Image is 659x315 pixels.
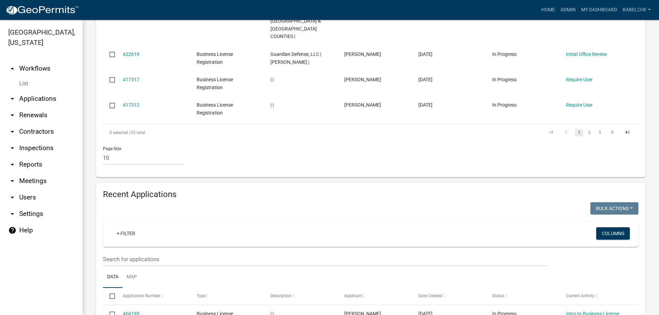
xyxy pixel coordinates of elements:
[492,293,504,298] span: Status
[8,64,16,73] i: arrow_drop_up
[8,193,16,202] i: arrow_drop_down
[197,77,233,90] span: Business License Registration
[418,102,432,108] span: 05/07/2025
[270,51,321,65] span: Guardian Defense, LLC | Jeff Unger Jr |
[103,124,314,141] div: 25 total
[492,102,517,108] span: In Progress
[566,77,593,82] a: Require User
[575,129,583,136] a: 1
[270,293,291,298] span: Description
[123,266,141,288] a: Map
[123,51,139,57] a: 422619
[197,51,233,65] span: Business License Registration
[344,77,381,82] span: Beverly Hardeman
[103,252,547,266] input: Search for applications
[190,288,264,304] datatable-header-cell: Type
[596,129,604,136] a: 3
[103,266,123,288] a: Data
[559,288,633,304] datatable-header-cell: Current Activity
[596,227,630,240] button: Columns
[566,102,593,108] a: Require User
[116,288,190,304] datatable-header-cell: Application Number
[8,177,16,185] i: arrow_drop_down
[584,127,594,138] li: page 2
[338,288,412,304] datatable-header-cell: Applicant
[621,129,634,136] a: go to last page
[606,129,619,136] a: go to next page
[558,3,578,16] a: Admin
[486,288,559,304] datatable-header-cell: Status
[560,129,573,136] a: go to previous page
[620,3,654,16] a: babelche
[418,293,442,298] span: Date Created
[418,51,432,57] span: 05/18/2025
[111,227,141,240] a: + Filter
[8,128,16,136] i: arrow_drop_down
[8,95,16,103] i: arrow_drop_down
[578,3,620,16] a: My Dashboard
[197,102,233,116] span: Business License Registration
[594,127,605,138] li: page 3
[344,51,381,57] span: Jeff Unger
[344,293,362,298] span: Applicant
[270,77,274,82] span: | |
[8,160,16,169] i: arrow_drop_down
[566,293,594,298] span: Current Activity
[344,102,381,108] span: Beverly Hardeman
[264,288,338,304] datatable-header-cell: Description
[103,288,116,304] datatable-header-cell: Select
[412,288,485,304] datatable-header-cell: Date Created
[8,210,16,218] i: arrow_drop_down
[492,51,517,57] span: In Progress
[8,144,16,152] i: arrow_drop_down
[103,190,638,199] h4: Recent Applications
[590,202,638,215] button: Bulk Actions
[123,293,160,298] span: Application Number
[270,102,274,108] span: | |
[418,77,432,82] span: 05/07/2025
[492,77,517,82] span: In Progress
[574,127,584,138] li: page 1
[123,77,139,82] a: 417317
[545,129,558,136] a: go to first page
[8,111,16,119] i: arrow_drop_down
[566,51,607,57] a: Initial Office Review
[539,3,558,16] a: Home
[8,226,16,234] i: help
[123,102,139,108] a: 417312
[585,129,593,136] a: 2
[109,130,131,135] span: 0 selected /
[197,293,206,298] span: Type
